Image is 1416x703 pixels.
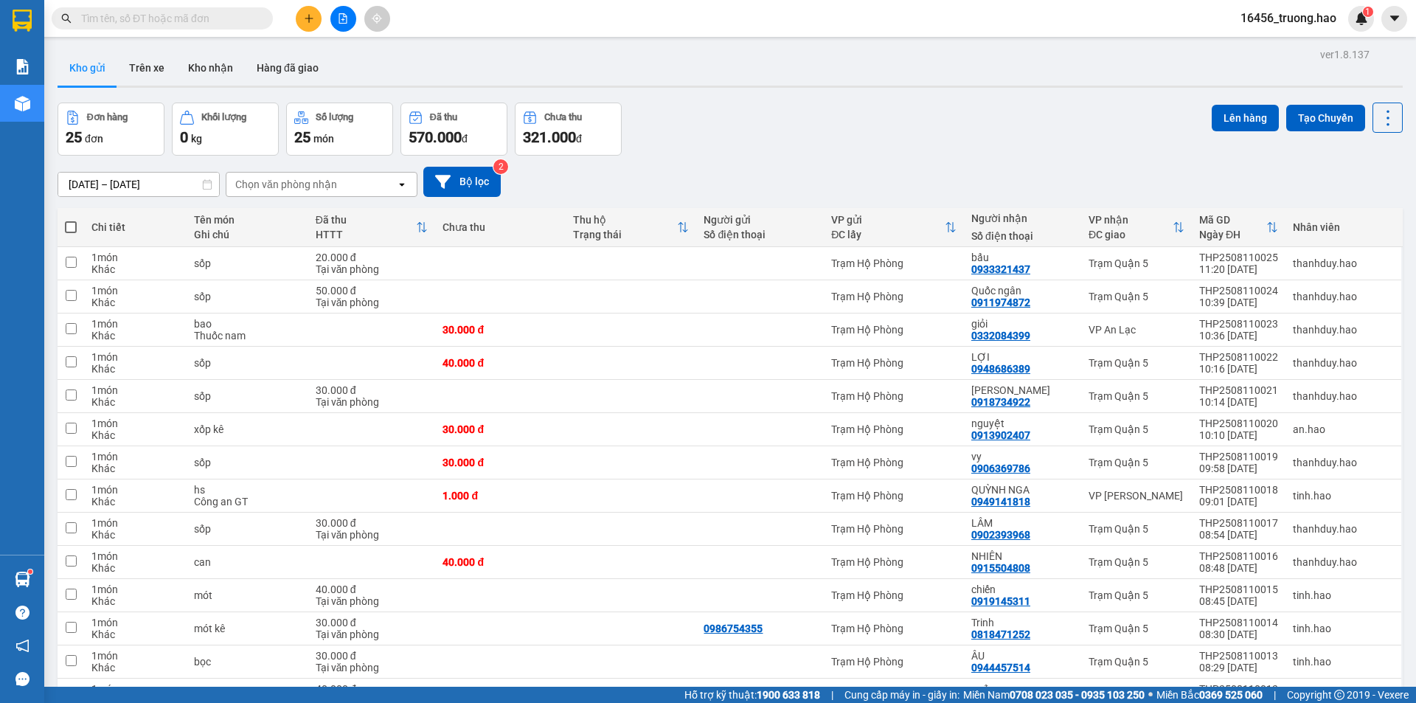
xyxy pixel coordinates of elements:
button: Lên hàng [1212,105,1279,131]
th: Toggle SortBy [824,208,964,247]
div: 40.000 đ [316,683,428,695]
div: 30.000 đ [442,423,558,435]
div: Trạm Quận 5 [1089,556,1184,568]
button: caret-down [1381,6,1407,32]
div: 0332084399 [971,330,1030,342]
div: Khác [91,628,179,640]
div: Khác [91,496,179,508]
div: THP2508110020 [1199,418,1278,429]
input: Select a date range. [58,173,219,196]
div: Khác [91,562,179,574]
div: Trạm Hộ Phòng [831,556,957,568]
div: thanhduy.hao [1293,556,1394,568]
div: Trạm Hộ Phòng [831,490,957,502]
div: bọc [194,656,300,668]
div: 40.000 đ [442,556,558,568]
div: 10:39 [DATE] [1199,297,1278,308]
div: sốp [194,390,300,402]
div: Tại văn phòng [316,396,428,408]
div: THP2508110014 [1199,617,1278,628]
button: Chưa thu321.000đ [515,103,622,156]
div: Ngày ĐH [1199,229,1266,240]
div: bao [194,318,300,330]
div: Ghi chú [194,229,300,240]
th: Toggle SortBy [1081,208,1192,247]
div: THP2508110025 [1199,252,1278,263]
div: tinh.hao [1293,623,1394,634]
div: Khác [91,263,179,275]
sup: 2 [493,159,508,174]
div: THP2508110016 [1199,550,1278,562]
div: 09:58 [DATE] [1199,463,1278,474]
div: Tại văn phòng [316,628,428,640]
div: Trạm Hộ Phòng [831,623,957,634]
div: Số điện thoại [971,230,1074,242]
div: ver 1.8.137 [1320,46,1370,63]
div: Trạm Hộ Phòng [831,523,957,535]
div: Nhân viên [1293,221,1394,233]
div: Khác [91,463,179,474]
div: 09:01 [DATE] [1199,496,1278,508]
div: Trạm Hộ Phòng [831,257,957,269]
div: 0919145311 [971,595,1030,607]
sup: 1 [1363,7,1373,17]
div: Chưa thu [442,221,558,233]
div: 1 món [91,351,179,363]
img: icon-new-feature [1355,12,1368,25]
span: 0 [180,128,188,146]
div: Chi tiết [91,221,179,233]
div: 0911974872 [971,297,1030,308]
div: Khác [91,363,179,375]
div: Số lượng [316,112,353,122]
span: | [1274,687,1276,703]
button: Hàng đã giao [245,50,330,86]
div: Trạm Quận 5 [1089,257,1184,269]
div: bấu [971,252,1074,263]
div: Khác [91,330,179,342]
div: thanhduy.hao [1293,457,1394,468]
div: Quốc ngân [971,285,1074,297]
span: search [61,13,72,24]
span: Cung cấp máy in - giấy in: [844,687,959,703]
div: Người gửi [704,214,816,226]
img: solution-icon [15,59,30,75]
div: 1 món [91,484,179,496]
span: aim [372,13,382,24]
div: 30.000 đ [316,384,428,396]
input: Tìm tên, số ĐT hoặc mã đơn [81,10,255,27]
span: 570.000 [409,128,462,146]
div: ĐC lấy [831,229,945,240]
div: sốp [194,257,300,269]
div: 20.000 đ [316,252,428,263]
div: THP2508110024 [1199,285,1278,297]
div: 1 món [91,617,179,628]
div: can [194,556,300,568]
th: Toggle SortBy [566,208,696,247]
th: Toggle SortBy [1192,208,1285,247]
div: 08:54 [DATE] [1199,529,1278,541]
div: Linh [971,384,1074,396]
div: 08:45 [DATE] [1199,595,1278,607]
div: thanhduy.hao [1293,357,1394,369]
div: Trạm Quận 5 [1089,523,1184,535]
span: plus [304,13,314,24]
strong: 0708 023 035 - 0935 103 250 [1010,689,1145,701]
div: Trạm Quận 5 [1089,423,1184,435]
div: Trạm Hộ Phòng [831,457,957,468]
img: warehouse-icon [15,96,30,111]
button: Đơn hàng25đơn [58,103,164,156]
div: 1 món [91,451,179,463]
div: Đã thu [430,112,457,122]
div: 1 món [91,583,179,595]
div: Thuốc nam [194,330,300,342]
div: hs [194,484,300,496]
div: sốp [194,457,300,468]
div: THP2508110022 [1199,351,1278,363]
div: 0944457514 [971,662,1030,673]
div: Chọn văn phòng nhận [235,177,337,192]
button: file-add [330,6,356,32]
div: thanhduy.hao [1293,390,1394,402]
div: QUỲNH NGA [971,484,1074,496]
div: VP gửi [831,214,945,226]
div: sốp [194,291,300,302]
